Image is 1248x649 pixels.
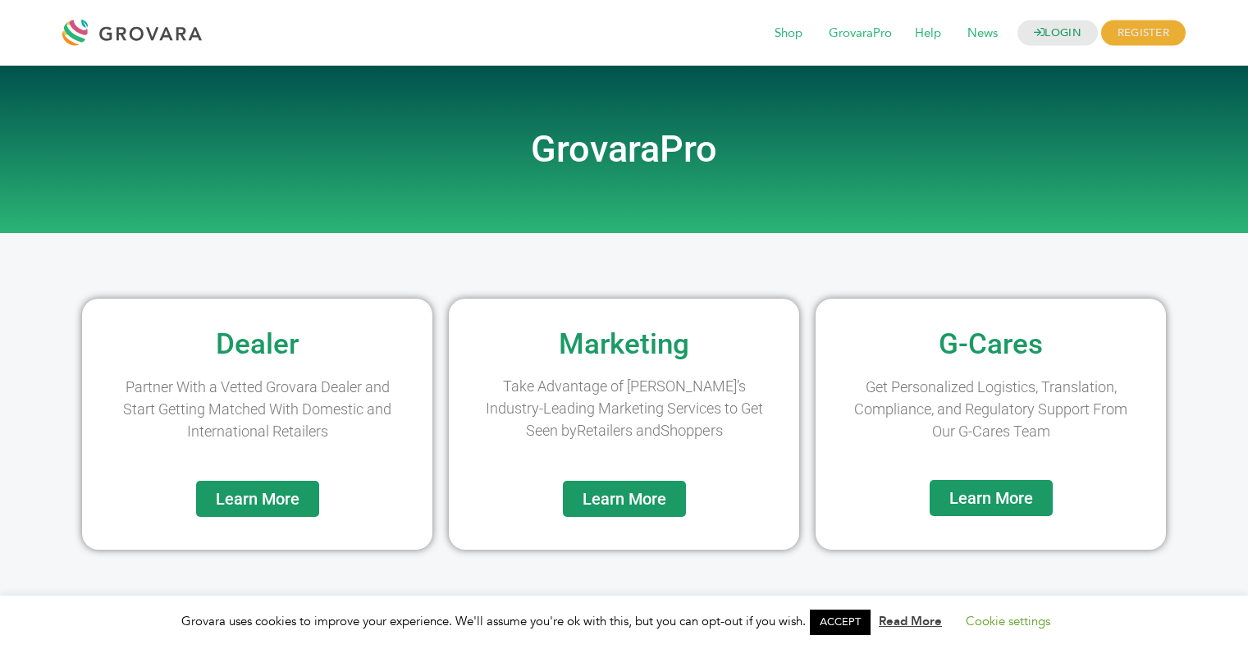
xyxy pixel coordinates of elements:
p: Take Advantage of [PERSON_NAME]’s Industry-Leading Marketing Services to Get Seen by [482,375,766,443]
h2: GrovaraPro [157,131,1092,167]
span: REGISTER [1101,21,1186,46]
a: Learn More [563,481,686,517]
a: Cookie settings [966,613,1050,629]
a: Shop [763,25,814,43]
a: Learn More [930,480,1053,516]
a: Learn More [196,481,319,517]
a: ACCEPT [810,610,871,635]
span: GrovaraPro [817,18,903,49]
span: Learn More [949,490,1033,506]
span: Shoppers [661,422,723,440]
h2: Dealer [90,330,424,359]
h2: Marketing [457,330,791,359]
p: Get Personalized Logistics, Translation, Compliance, and Regulatory Support From Our G-Cares Team [848,376,1133,442]
span: Grovara uses cookies to improve your experience. We'll assume you're ok with this, but you can op... [181,613,1067,629]
a: GrovaraPro [817,25,903,43]
h2: G-Cares [824,330,1158,359]
span: Learn More [216,491,299,507]
span: News [956,18,1009,49]
span: Help [903,18,953,49]
a: Read More [879,613,942,629]
span: Retailers and [577,422,661,439]
a: News [956,25,1009,43]
a: LOGIN [1017,21,1098,46]
p: Partner With a Vetted Grovara Dealer and Start Getting Matched With Domestic and International Re... [115,376,400,442]
span: Learn More [583,491,666,507]
a: Help [903,25,953,43]
span: Shop [763,18,814,49]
